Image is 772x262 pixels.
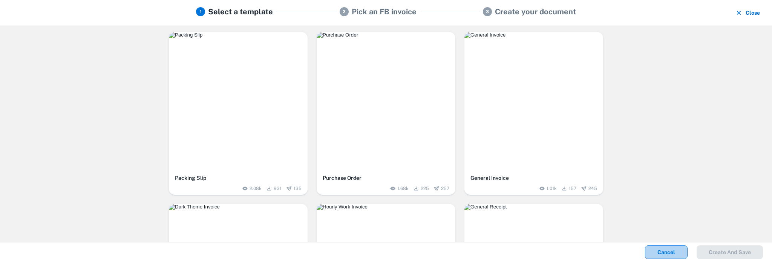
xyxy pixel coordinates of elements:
h5: Select a template [208,6,273,17]
button: Cancel [645,245,688,259]
h6: Purchase Order [323,174,449,182]
button: Packing SlipPacking Slip2.08k931135 [169,32,308,195]
h5: Pick an FB invoice [352,6,417,17]
span: 931 [274,185,282,192]
span: 1.68k [397,185,409,192]
img: General Receipt [464,204,603,210]
button: General InvoiceGeneral Invoice1.01k157245 [464,32,603,195]
span: 1.01k [547,185,557,192]
text: 3 [486,9,489,14]
span: 225 [421,185,429,192]
img: General Invoice [464,32,603,38]
text: 1 [200,9,202,14]
img: Hourly Work Invoice [317,204,455,210]
h6: General Invoice [470,174,597,182]
img: Dark Theme Invoice [169,204,308,210]
button: Purchase OrderPurchase Order1.68k225257 [317,32,455,195]
span: 245 [588,185,597,192]
img: Packing Slip [169,32,308,38]
span: 257 [441,185,449,192]
h6: Packing Slip [175,174,302,182]
h5: Create your document [495,6,576,17]
img: Purchase Order [317,32,455,38]
button: Close [734,6,763,20]
span: 157 [569,185,576,192]
span: 2.08k [250,185,262,192]
text: 2 [343,9,346,14]
span: 135 [294,185,302,192]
